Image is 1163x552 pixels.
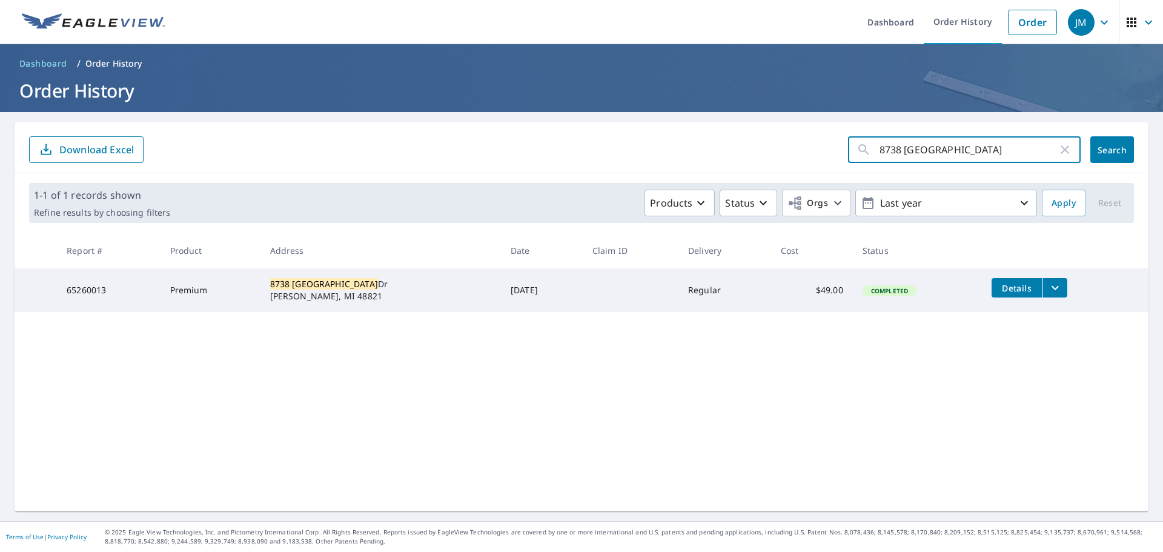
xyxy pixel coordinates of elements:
p: | [6,533,87,540]
button: Products [644,190,715,216]
p: Refine results by choosing filters [34,207,170,218]
th: Date [501,233,583,268]
th: Address [260,233,501,268]
div: Dr [PERSON_NAME], MI 48821 [270,278,491,302]
h1: Order History [15,78,1148,103]
a: Privacy Policy [47,533,87,541]
th: Claim ID [583,233,678,268]
div: JM [1068,9,1095,36]
a: Order [1008,10,1057,35]
p: Last year [875,193,1017,214]
p: Products [650,196,692,210]
td: [DATE] [501,268,583,312]
button: detailsBtn-65260013 [992,278,1042,298]
td: Premium [161,268,260,312]
button: Last year [855,190,1037,216]
th: Delivery [678,233,771,268]
span: Dashboard [19,58,67,70]
th: Cost [771,233,853,268]
button: Orgs [782,190,850,216]
p: Download Excel [59,143,134,156]
p: © 2025 Eagle View Technologies, Inc. and Pictometry International Corp. All Rights Reserved. Repo... [105,528,1157,546]
p: Order History [85,58,142,70]
span: Details [999,282,1035,294]
button: Search [1090,136,1134,163]
button: Status [720,190,777,216]
th: Product [161,233,260,268]
th: Report # [57,233,160,268]
a: Terms of Use [6,533,44,541]
img: EV Logo [22,13,165,32]
p: 1-1 of 1 records shown [34,188,170,202]
span: Search [1100,144,1124,156]
li: / [77,56,81,71]
nav: breadcrumb [15,54,1148,73]
mark: 8738 [GEOGRAPHIC_DATA] [270,278,378,290]
button: filesDropdownBtn-65260013 [1042,278,1067,298]
span: Apply [1052,196,1076,211]
span: Orgs [787,196,828,211]
p: Status [725,196,755,210]
td: $49.00 [771,268,853,312]
td: Regular [678,268,771,312]
button: Apply [1042,190,1085,216]
button: Download Excel [29,136,144,163]
input: Address, Report #, Claim ID, etc. [880,133,1058,167]
a: Dashboard [15,54,72,73]
th: Status [853,233,982,268]
td: 65260013 [57,268,160,312]
span: Completed [864,287,915,295]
